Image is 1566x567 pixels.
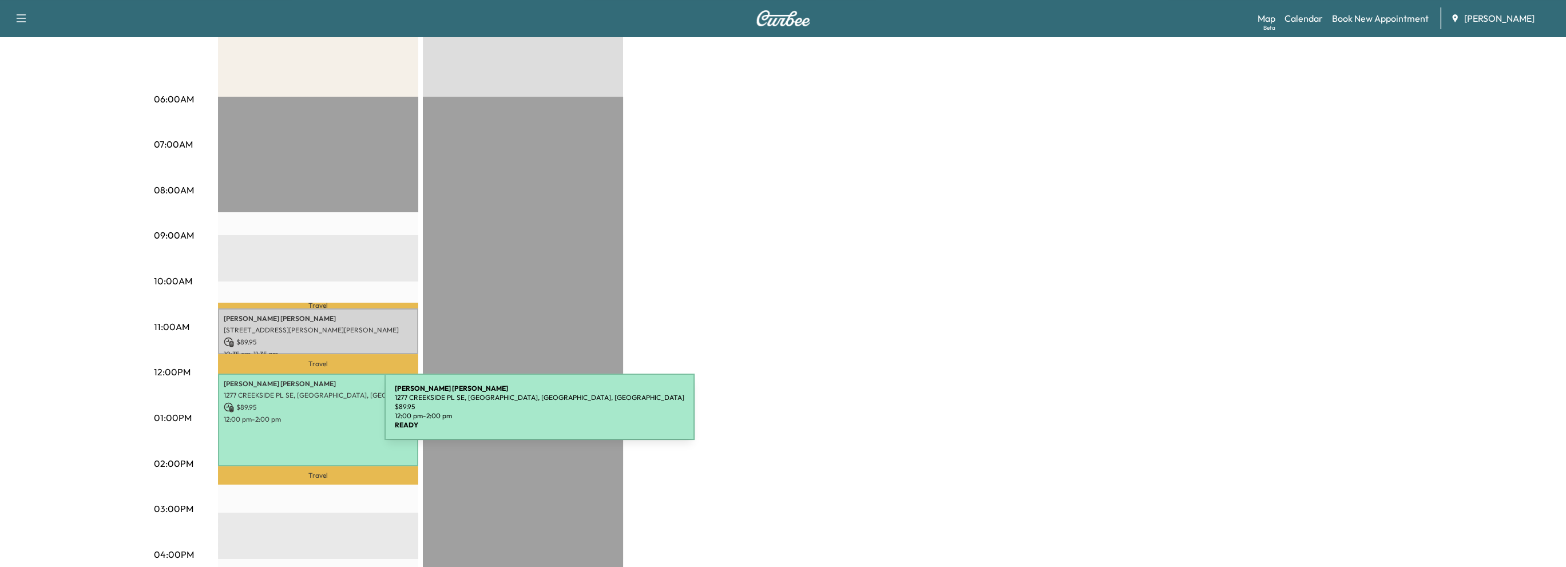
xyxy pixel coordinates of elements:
p: $ 89.95 [224,402,413,413]
p: Travel [218,303,418,308]
p: 12:00PM [154,365,191,379]
p: 08:00AM [154,183,194,197]
img: Curbee Logo [756,10,811,26]
a: MapBeta [1258,11,1275,25]
p: $ 89.95 [224,337,413,347]
p: [PERSON_NAME] [PERSON_NAME] [224,379,413,388]
p: 10:00AM [154,274,192,288]
p: 07:00AM [154,137,193,151]
p: 02:00PM [154,457,193,470]
p: [STREET_ADDRESS][PERSON_NAME][PERSON_NAME] [224,326,413,335]
a: Calendar [1284,11,1323,25]
p: [PERSON_NAME] [PERSON_NAME] [224,314,413,323]
p: 10:35 am - 11:35 am [224,350,413,359]
b: [PERSON_NAME] [PERSON_NAME] [395,384,508,392]
p: 12:00 pm - 2:00 pm [395,411,684,421]
a: Book New Appointment [1332,11,1429,25]
span: [PERSON_NAME] [1464,11,1535,25]
p: 11:00AM [154,320,189,334]
p: 03:00PM [154,502,193,516]
p: $ 89.95 [395,402,684,411]
p: 04:00PM [154,548,194,561]
p: 1277 CREEKSIDE PL SE, [GEOGRAPHIC_DATA], [GEOGRAPHIC_DATA], [GEOGRAPHIC_DATA] [224,391,413,400]
div: Beta [1263,23,1275,32]
p: 01:00PM [154,411,192,425]
p: 09:00AM [154,228,194,242]
p: 12:00 pm - 2:00 pm [224,415,413,424]
p: Travel [218,466,418,485]
p: Travel [218,354,418,374]
p: 06:00AM [154,92,194,106]
b: READY [395,421,418,429]
p: 1277 CREEKSIDE PL SE, [GEOGRAPHIC_DATA], [GEOGRAPHIC_DATA], [GEOGRAPHIC_DATA] [395,393,684,402]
